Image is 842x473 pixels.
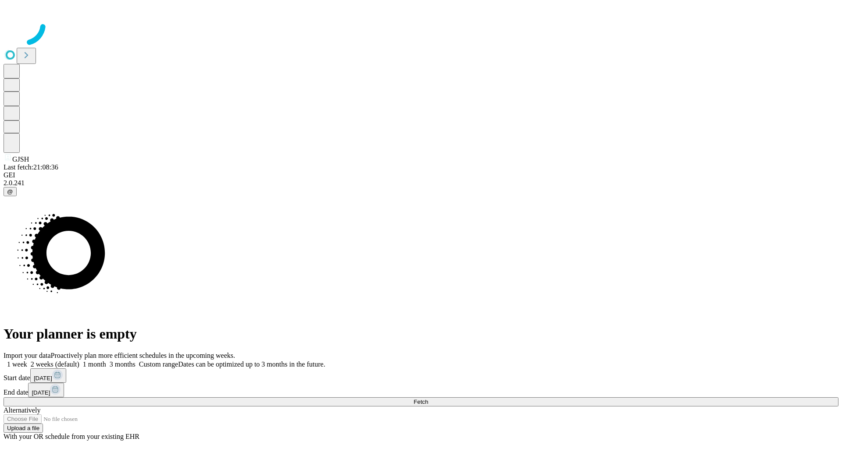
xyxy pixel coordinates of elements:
[83,360,106,368] span: 1 month
[30,368,66,383] button: [DATE]
[4,163,58,171] span: Last fetch: 21:08:36
[7,360,27,368] span: 1 week
[4,383,838,397] div: End date
[31,360,79,368] span: 2 weeks (default)
[4,433,139,440] span: With your OR schedule from your existing EHR
[7,188,13,195] span: @
[4,179,838,187] div: 2.0.241
[414,399,428,405] span: Fetch
[4,424,43,433] button: Upload a file
[12,155,29,163] span: GJSH
[51,352,235,359] span: Proactively plan more efficient schedules in the upcoming weeks.
[139,360,178,368] span: Custom range
[178,360,325,368] span: Dates can be optimized up to 3 months in the future.
[4,171,838,179] div: GEI
[4,326,838,342] h1: Your planner is empty
[4,187,17,196] button: @
[4,368,838,383] div: Start date
[4,397,838,406] button: Fetch
[4,352,51,359] span: Import your data
[34,375,52,381] span: [DATE]
[28,383,64,397] button: [DATE]
[32,389,50,396] span: [DATE]
[4,406,40,414] span: Alternatively
[110,360,136,368] span: 3 months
